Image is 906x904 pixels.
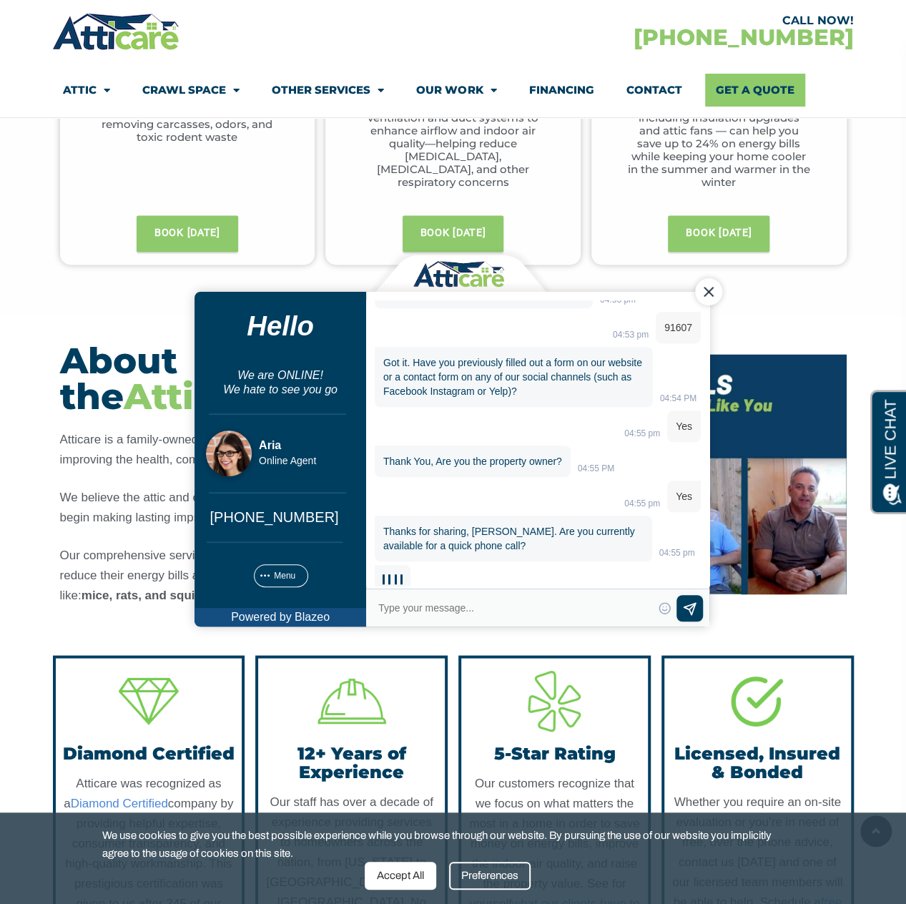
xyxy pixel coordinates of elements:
[705,74,805,107] a: Get A Quote
[82,588,334,601] strong: mice, rats, and squirrels out of their homes.
[528,74,594,107] a: Financing
[60,429,406,469] p: Atticare is a family-owned, nationwide company dedicated to improving the health, comfort, and en...
[71,796,168,810] a: Diamond Certified
[195,271,473,317] p: Thanks for sharing, [PERSON_NAME]. Are you currently available for a quick phone call?
[627,99,811,189] p: Our customized solutions — including insulation upgrades and attic fans — can help you save up to...
[154,223,220,244] span: BOOK [DATE]
[60,545,406,605] p: Our comprehensive services have helped over 11,000 clients reduce their energy bills and permanen...
[63,74,110,107] a: Attic
[60,487,406,527] p: We believe the attic and crawl space are the ideal places to begin making lasting improvements.
[124,375,276,418] span: Atticare
[686,223,752,244] span: BOOK [DATE]
[35,11,115,29] span: Opens a chat window
[479,358,491,370] span: Select Emoticon
[668,215,769,252] a: BOOK [DATE]
[416,74,496,107] a: Our Work
[453,15,853,26] div: CALL NOW!
[137,215,238,252] a: BOOK [DATE]
[497,350,523,377] span: Send button
[361,99,545,189] p: We inspect and repair your ventilation and duct systems to enhance airflow and indoor air quality...
[403,215,504,252] a: BOOK [DATE]
[468,744,641,762] h3: 5-Star Rating
[197,353,473,373] textarea: Type your response and press Return or Send
[179,245,727,659] iframe: Chat Exit Popup
[63,74,842,107] nav: Menu
[449,862,531,890] div: Preferences
[60,343,406,415] h3: About the Experience
[142,74,240,107] a: Crawl Space
[272,74,384,107] a: Other Services
[265,744,438,782] h3: 12+ Years of Experience
[102,827,793,862] span: We use cookies to give you the best possible experience while you browse through our website. By ...
[63,744,235,762] h3: Diamond Certified
[626,74,681,107] a: Contact
[365,862,436,890] div: Accept All
[480,271,516,313] span: 04:55 pm
[671,744,844,782] h3: Licensed, Insured & Bonded
[420,223,486,244] span: BOOK [DATE]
